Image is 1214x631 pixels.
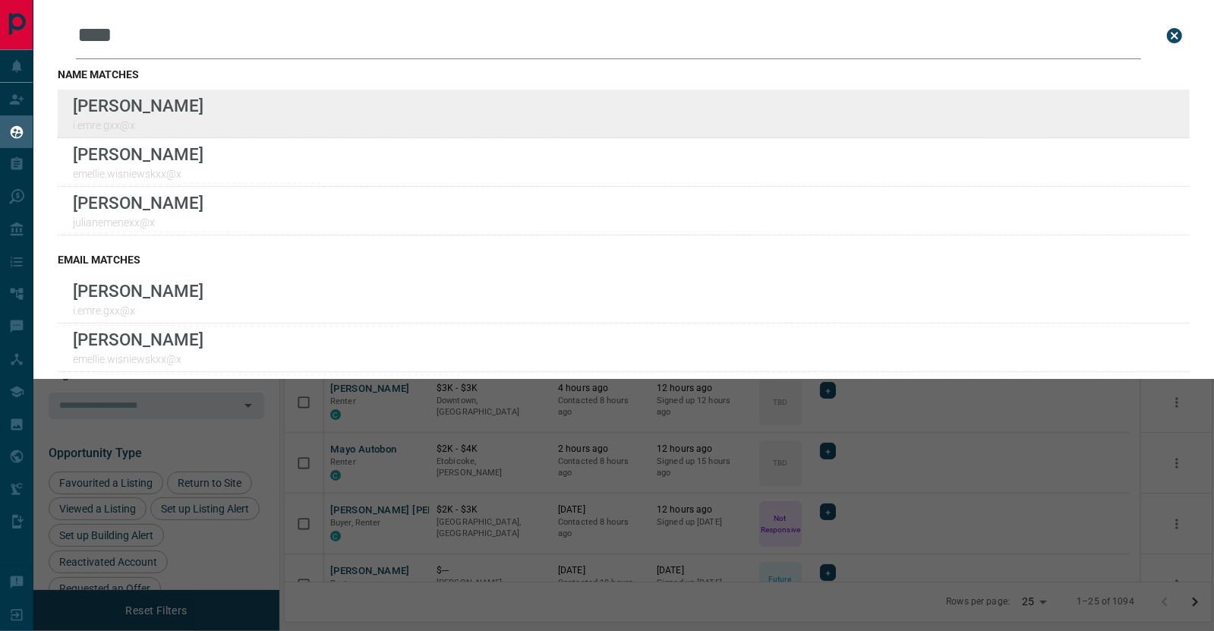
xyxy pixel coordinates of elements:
[73,144,203,164] p: [PERSON_NAME]
[73,304,203,317] p: i.emre.gxx@x
[58,254,1190,266] h3: email matches
[58,68,1190,80] h3: name matches
[73,119,203,131] p: i.emre.gxx@x
[73,353,203,365] p: emellie.wisniewskxx@x
[73,96,203,115] p: [PERSON_NAME]
[73,281,203,301] p: [PERSON_NAME]
[73,168,203,180] p: emellie.wisniewskxx@x
[73,330,203,349] p: [PERSON_NAME]
[73,216,203,229] p: julianemenexx@x
[73,193,203,213] p: [PERSON_NAME]
[1159,21,1190,51] button: close search bar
